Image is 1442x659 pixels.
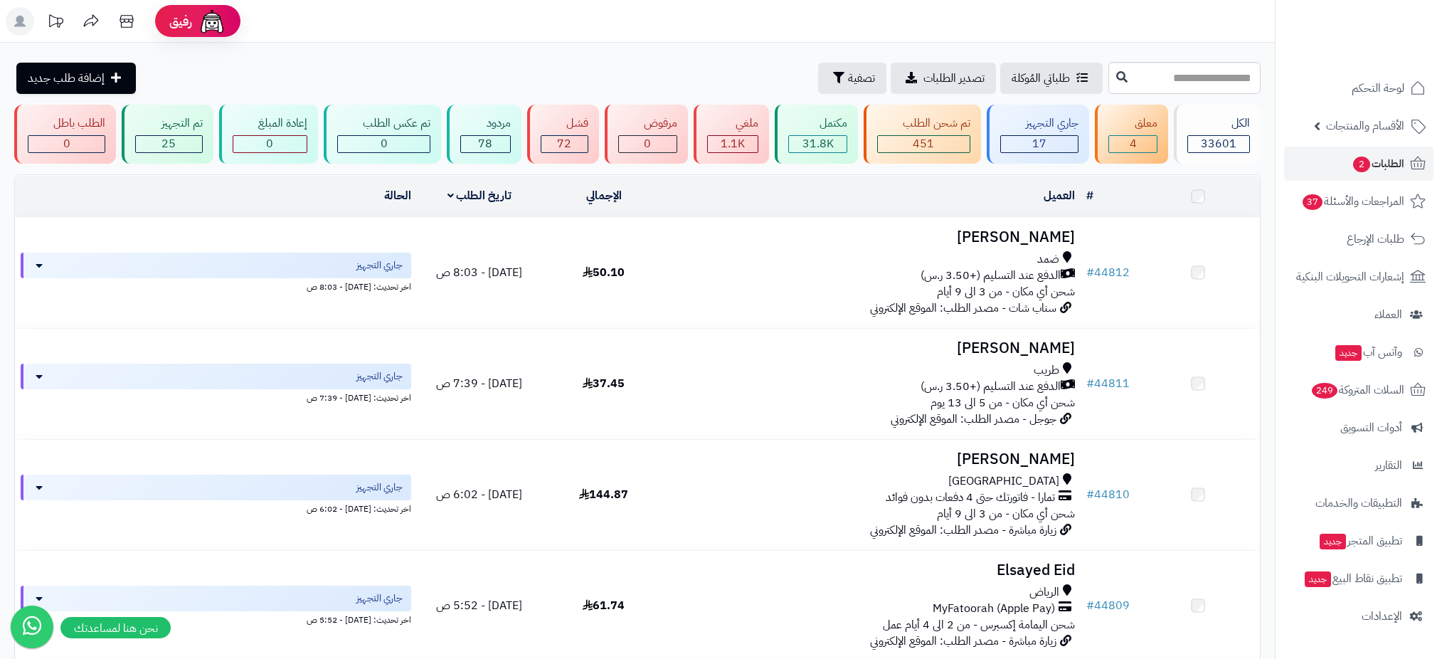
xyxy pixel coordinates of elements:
[38,7,73,39] a: تحديثات المنصة
[1284,260,1433,294] a: إشعارات التحويلات البنكية
[937,505,1075,522] span: شحن أي مكان - من 3 الى 9 أيام
[672,562,1075,579] h3: Elsayed Eid
[233,115,307,132] div: إعادة المبلغ
[384,187,411,204] a: الحالة
[602,105,691,164] a: مرفوض 0
[721,135,745,152] span: 1.1K
[586,187,622,204] a: الإجمالي
[1311,382,1338,399] span: 249
[788,115,847,132] div: مكتمل
[870,633,1056,650] span: زيارة مباشرة - مصدر الطلب: الموقع الإلكتروني
[1284,373,1433,407] a: السلات المتروكة249
[436,264,522,281] span: [DATE] - 8:03 ص
[21,500,411,515] div: اخر تحديث: [DATE] - 6:02 ص
[921,268,1061,284] span: الدفع عند التسليم (+3.50 ر.س)
[877,115,970,132] div: تم شحن الطلب
[1086,375,1130,392] a: #44811
[524,105,602,164] a: فشل 72
[1284,486,1433,520] a: التطبيقات والخدمات
[233,136,307,152] div: 0
[708,136,758,152] div: 1111
[1320,534,1346,549] span: جديد
[119,105,216,164] a: تم التجهيز 25
[1284,562,1433,596] a: تطبيق نقاط البيعجديد
[1284,524,1433,558] a: تطبيق المتجرجديد
[444,105,524,164] a: مردود 78
[1171,105,1263,164] a: الكل33601
[16,63,136,94] a: إضافة طلب جديد
[948,473,1059,490] span: [GEOGRAPHIC_DATA]
[891,411,1056,428] span: جوجل - مصدر الطلب: الموقع الإلكتروني
[1362,606,1402,626] span: الإعدادات
[1374,305,1402,325] span: العملاء
[63,135,70,152] span: 0
[461,136,509,152] div: 78
[1334,342,1402,362] span: وآتس آب
[1201,135,1236,152] span: 33601
[1345,27,1428,57] img: logo-2.png
[28,70,105,87] span: إضافة طلب جديد
[28,136,105,152] div: 0
[1347,229,1404,249] span: طلبات الإرجاع
[1318,531,1402,551] span: تطبيق المتجر
[1130,135,1137,152] span: 4
[848,70,875,87] span: تصفية
[1032,135,1046,152] span: 17
[886,490,1055,506] span: تمارا - فاتورتك حتى 4 دفعات بدون فوائد
[1187,115,1250,132] div: الكل
[1044,187,1075,204] a: العميل
[672,340,1075,357] h3: [PERSON_NAME]
[1352,156,1370,172] span: 2
[878,136,970,152] div: 451
[772,105,860,164] a: مكتمل 31.8K
[169,13,192,30] span: رفيق
[266,135,273,152] span: 0
[1086,597,1130,614] a: #44809
[1001,136,1078,152] div: 17
[1326,116,1404,136] span: الأقسام والمنتجات
[1340,418,1402,438] span: أدوات التسويق
[619,136,677,152] div: 0
[923,70,985,87] span: تصدير الطلبات
[321,105,444,164] a: تم عكس الطلب 0
[1012,70,1070,87] span: طلباتي المُوكلة
[447,187,512,204] a: تاريخ الطلب
[337,115,430,132] div: تم عكس الطلب
[356,369,403,384] span: جاري التجهيز
[541,115,588,132] div: فشل
[1000,63,1103,94] a: طلباتي المُوكلة
[1284,335,1433,369] a: وآتس آبجديد
[691,105,772,164] a: ملغي 1.1K
[1375,455,1402,475] span: التقارير
[436,597,522,614] span: [DATE] - 5:52 ص
[913,135,934,152] span: 451
[216,105,321,164] a: إعادة المبلغ 0
[933,601,1055,617] span: MyFatoorah (Apple Pay)
[1086,264,1130,281] a: #44812
[891,63,996,94] a: تصدير الطلبات
[883,616,1075,633] span: شحن اليمامة إكسبرس - من 2 الى 4 أيام عمل
[1086,486,1094,503] span: #
[436,486,522,503] span: [DATE] - 6:02 ص
[1335,345,1362,361] span: جديد
[460,115,510,132] div: مردود
[1034,362,1059,379] span: طريب
[1092,105,1170,164] a: معلق 4
[541,136,588,152] div: 72
[1302,194,1323,210] span: 37
[1284,411,1433,445] a: أدوات التسويق
[1029,584,1059,601] span: الرياض
[707,115,758,132] div: ملغي
[1315,493,1402,513] span: التطبيقات والخدمات
[356,480,403,495] span: جاري التجهيز
[583,597,625,614] span: 61.74
[198,7,226,36] img: ai-face.png
[870,300,1056,317] span: سناب شات - مصدر الطلب: الموقع الإلكتروني
[436,375,522,392] span: [DATE] - 7:39 ص
[1000,115,1078,132] div: جاري التجهيز
[338,136,430,152] div: 0
[931,394,1075,411] span: شحن أي مكان - من 5 الى 13 يوم
[1086,264,1094,281] span: #
[672,229,1075,246] h3: [PERSON_NAME]
[921,379,1061,395] span: الدفع عند التسليم (+3.50 ر.س)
